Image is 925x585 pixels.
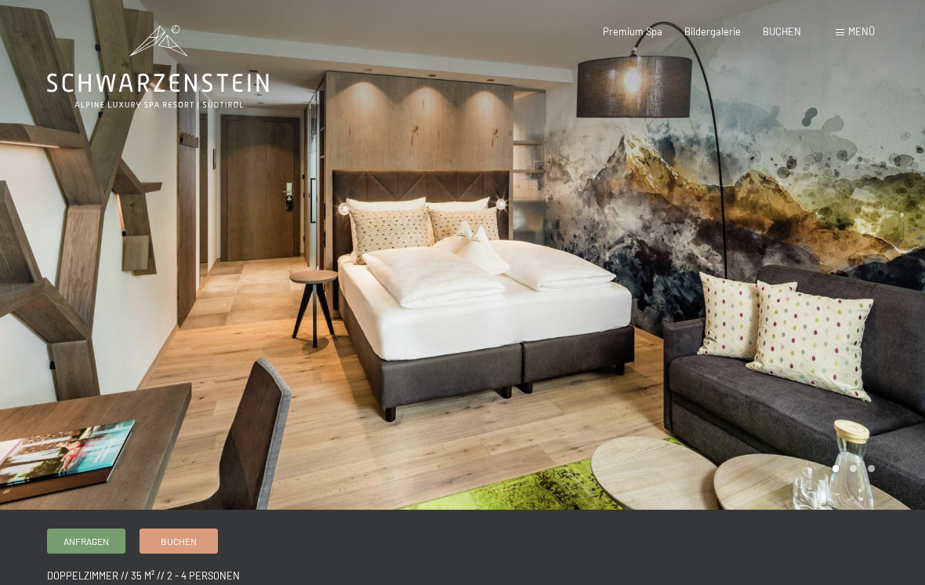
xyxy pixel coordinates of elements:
span: Menü [848,25,875,38]
a: Buchen [140,529,217,553]
a: Anfragen [48,529,125,553]
a: BUCHEN [763,25,801,38]
span: Buchen [161,535,197,548]
span: Anfragen [63,535,109,548]
a: Bildergalerie [684,25,741,38]
span: Doppelzimmer // 35 m² // 2 - 4 Personen [47,569,240,582]
a: Premium Spa [603,25,662,38]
